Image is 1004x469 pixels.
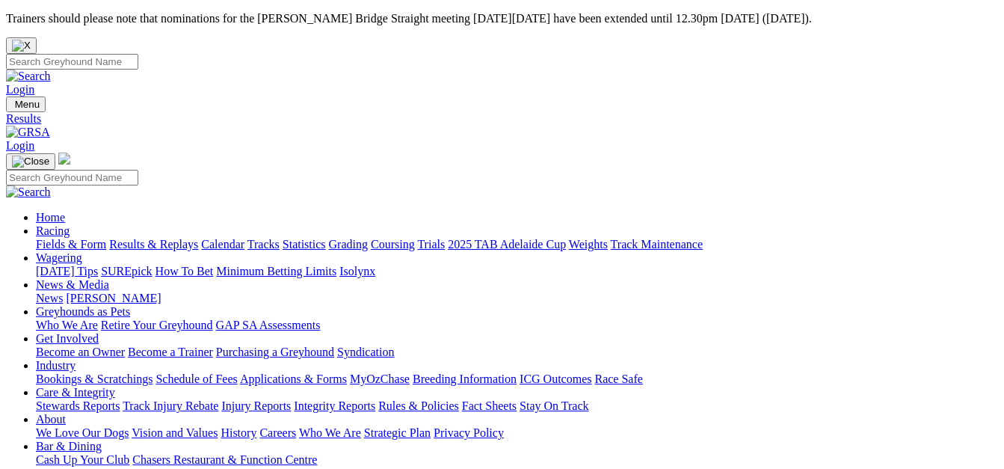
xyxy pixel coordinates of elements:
[413,373,517,385] a: Breeding Information
[221,426,256,439] a: History
[294,399,375,412] a: Integrity Reports
[36,359,76,372] a: Industry
[434,426,504,439] a: Privacy Policy
[155,265,214,278] a: How To Bet
[36,332,99,345] a: Get Involved
[594,373,642,385] a: Race Safe
[36,278,109,291] a: News & Media
[15,99,40,110] span: Menu
[132,453,317,466] a: Chasers Restaurant & Function Centre
[216,265,336,278] a: Minimum Betting Limits
[36,251,82,264] a: Wagering
[155,373,237,385] a: Schedule of Fees
[299,426,361,439] a: Who We Are
[6,83,34,96] a: Login
[36,265,98,278] a: [DATE] Tips
[36,238,106,251] a: Fields & Form
[36,292,63,304] a: News
[36,440,102,453] a: Bar & Dining
[337,346,394,358] a: Syndication
[36,238,998,251] div: Racing
[247,238,280,251] a: Tracks
[36,399,998,413] div: Care & Integrity
[216,319,321,331] a: GAP SA Assessments
[36,426,129,439] a: We Love Our Dogs
[283,238,326,251] a: Statistics
[36,319,998,332] div: Greyhounds as Pets
[6,139,34,152] a: Login
[101,265,152,278] a: SUREpick
[6,37,37,54] button: Close
[329,238,368,251] a: Grading
[36,346,998,359] div: Get Involved
[611,238,703,251] a: Track Maintenance
[6,12,998,25] p: Trainers should please note that nominations for the [PERSON_NAME] Bridge Straight meeting [DATE]...
[462,399,517,412] a: Fact Sheets
[339,265,375,278] a: Isolynx
[520,399,588,412] a: Stay On Track
[58,153,70,165] img: logo-grsa-white.png
[216,346,334,358] a: Purchasing a Greyhound
[350,373,410,385] a: MyOzChase
[36,211,65,224] a: Home
[36,305,130,318] a: Greyhounds as Pets
[6,70,51,83] img: Search
[6,112,998,126] a: Results
[36,224,70,237] a: Racing
[36,373,998,386] div: Industry
[371,238,415,251] a: Coursing
[520,373,591,385] a: ICG Outcomes
[6,186,51,199] img: Search
[378,399,459,412] a: Rules & Policies
[6,170,138,186] input: Search
[36,346,125,358] a: Become an Owner
[36,373,153,385] a: Bookings & Scratchings
[101,319,213,331] a: Retire Your Greyhound
[66,292,161,304] a: [PERSON_NAME]
[36,386,115,399] a: Care & Integrity
[109,238,198,251] a: Results & Replays
[36,413,66,426] a: About
[12,40,31,52] img: X
[12,156,49,168] img: Close
[128,346,213,358] a: Become a Trainer
[36,453,129,466] a: Cash Up Your Club
[36,319,98,331] a: Who We Are
[364,426,431,439] a: Strategic Plan
[448,238,566,251] a: 2025 TAB Adelaide Cup
[201,238,244,251] a: Calendar
[36,265,998,278] div: Wagering
[36,453,998,467] div: Bar & Dining
[6,126,50,139] img: GRSA
[6,153,55,170] button: Toggle navigation
[36,399,120,412] a: Stewards Reports
[36,292,998,305] div: News & Media
[132,426,218,439] a: Vision and Values
[36,426,998,440] div: About
[417,238,445,251] a: Trials
[259,426,296,439] a: Careers
[6,54,138,70] input: Search
[569,238,608,251] a: Weights
[6,96,46,112] button: Toggle navigation
[123,399,218,412] a: Track Injury Rebate
[240,373,347,385] a: Applications & Forms
[221,399,291,412] a: Injury Reports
